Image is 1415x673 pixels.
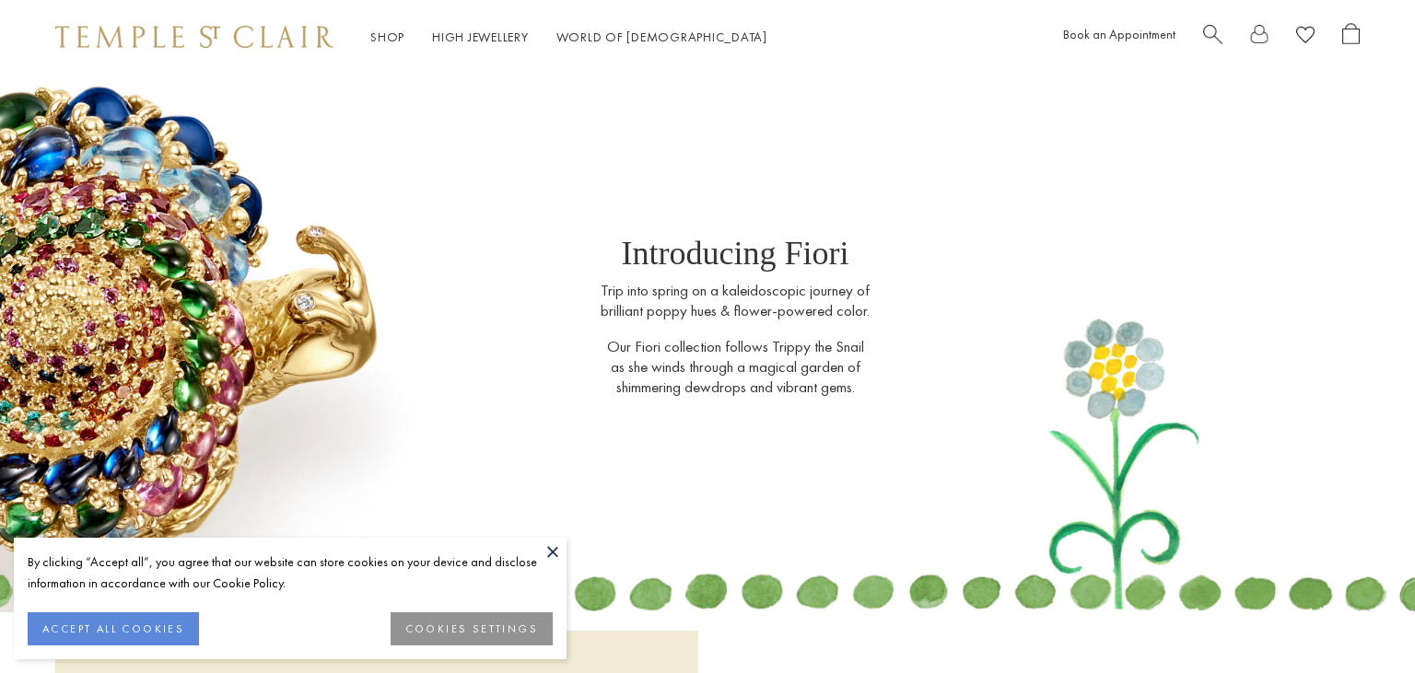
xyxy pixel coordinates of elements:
button: ACCEPT ALL COOKIES [28,612,199,645]
a: Book an Appointment [1063,26,1175,42]
button: COOKIES SETTINGS [391,612,553,645]
a: World of [DEMOGRAPHIC_DATA]World of [DEMOGRAPHIC_DATA] [556,29,767,45]
a: High JewelleryHigh Jewellery [432,29,529,45]
a: Open Shopping Bag [1342,23,1360,52]
a: ShopShop [370,29,404,45]
nav: Main navigation [370,26,767,49]
a: View Wishlist [1296,23,1315,52]
a: Search [1203,23,1222,52]
img: Temple St. Clair [55,26,333,48]
div: By clicking “Accept all”, you agree that our website can store cookies on your device and disclos... [28,551,553,594]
